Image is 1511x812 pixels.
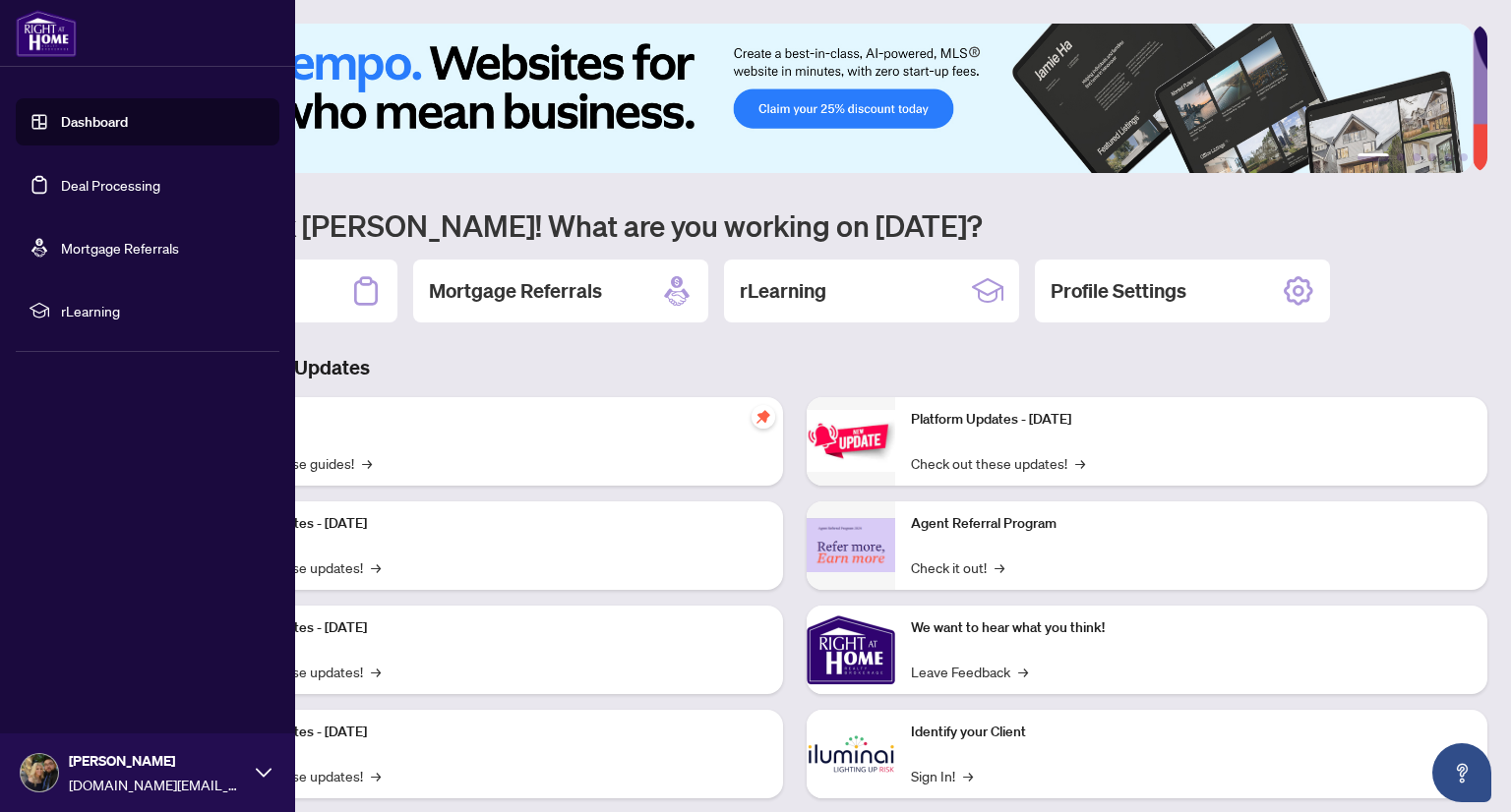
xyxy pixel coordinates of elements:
a: Dashboard [61,113,128,131]
p: Identify your Client [911,722,1472,743]
h3: Brokerage & Industry Updates [102,354,1487,381]
span: → [1075,452,1085,474]
img: Platform Updates - June 23, 2025 [807,410,895,472]
span: → [1018,661,1028,682]
a: Sign In!→ [911,765,973,786]
p: Agent Referral Program [911,513,1472,535]
span: [PERSON_NAME] [69,750,246,772]
img: Agent Referral Program [807,518,895,572]
p: Platform Updates - [DATE] [207,617,767,639]
p: Platform Updates - [DATE] [207,513,767,535]
span: → [995,556,1004,578]
span: → [371,765,381,786]
button: 2 [1397,153,1405,161]
a: Leave Feedback→ [911,661,1028,682]
span: → [963,765,973,786]
button: 4 [1428,153,1436,161]
span: → [362,452,372,474]
a: Check it out!→ [911,556,1004,578]
img: logo [16,10,77,57]
a: Check out these updates!→ [911,452,1085,474]
span: rLearning [61,300,266,321]
p: Platform Updates - [DATE] [911,409,1472,431]
h2: rLearning [740,277,826,305]
h1: Welcome back [PERSON_NAME]! What are you working on [DATE]? [102,206,1487,244]
button: 1 [1358,153,1389,161]
span: → [371,556,381,578]
img: Profile Icon [21,754,58,791]
button: 3 [1413,153,1420,161]
span: → [371,661,381,682]
p: Platform Updates - [DATE] [207,722,767,743]
p: Self-Help [207,409,767,431]
img: We want to hear what you think! [807,606,895,694]
a: Mortgage Referrals [61,239,179,257]
img: Identify your Client [807,710,895,798]
span: [DOMAIN_NAME][EMAIL_ADDRESS][DOMAIN_NAME] [69,774,246,795]
img: Slide 0 [102,24,1473,173]
button: Open asap [1432,743,1491,802]
h2: Profile Settings [1051,277,1186,305]
span: pushpin [752,405,775,429]
button: 5 [1444,153,1452,161]
p: We want to hear what you think! [911,617,1472,639]
button: 6 [1460,153,1468,161]
a: Deal Processing [61,176,160,194]
h2: Mortgage Referrals [429,277,602,305]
